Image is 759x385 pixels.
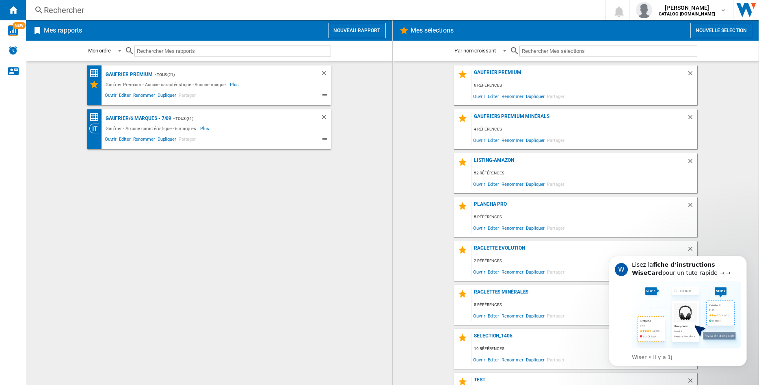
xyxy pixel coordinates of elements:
span: Ouvrir [472,310,486,321]
div: Par nom croissant [454,48,495,54]
div: Gaufrier - Aucune caractéristique - 6 marques [104,124,201,133]
span: Renommer [500,266,525,277]
div: 19 références [472,344,697,354]
span: Renommer [500,222,525,233]
div: Mon ordre [88,48,111,54]
span: Ouvrir [104,91,118,101]
input: Rechercher Mes sélections [519,46,698,57]
div: Mes Sélections [89,80,104,89]
img: profile.jpg [636,2,652,18]
div: 5 références [472,212,697,222]
span: Partager [546,222,565,233]
div: Gaufriers Premium Minérals [472,113,687,124]
span: Dupliquer [525,310,546,321]
div: Supprimer [320,113,331,124]
div: 6 références [472,80,697,91]
span: Renommer [500,135,525,146]
span: Ouvrir [472,266,486,277]
div: - TOUS (21) [171,113,304,124]
span: Renommer [500,310,525,321]
span: Dupliquer [156,91,177,101]
span: Renommer [132,135,156,145]
div: 5 références [472,300,697,310]
img: wise-card.svg [8,25,18,36]
div: - TOUS (21) [153,70,304,80]
span: Partager [546,178,565,189]
h2: Mes rapports [42,23,84,38]
span: Editer [487,266,500,277]
span: Ouvrir [472,135,486,146]
span: Ouvrir [472,178,486,189]
div: Supprimer [687,113,697,124]
span: Editer [487,354,500,365]
span: Ouvrir [472,222,486,233]
span: Editer [118,91,132,101]
div: Supprimer [320,70,331,80]
div: Raclettes Minérales [472,289,687,300]
span: Renommer [132,91,156,101]
span: Partager [177,91,197,101]
div: Supprimer [687,157,697,168]
div: Gaufrier Premium - Aucune caractéristique - Aucune marque [104,80,230,89]
div: Gaufrier Premium [104,70,153,80]
span: Ouvrir [104,135,118,145]
div: Matrice des prix [89,68,104,78]
button: Nouveau rapport [328,23,386,38]
span: Partager [546,266,565,277]
span: Dupliquer [525,178,546,189]
div: selection_1405 [472,333,687,344]
span: Editer [118,135,132,145]
span: Partager [546,135,565,146]
div: Listing-Amazon [472,157,687,168]
span: Editer [487,222,500,233]
span: Editer [487,135,500,146]
span: Ouvrir [472,91,486,102]
div: Gaufrier Premium [472,70,687,80]
span: Plus [230,80,240,89]
div: Supprimer [687,245,697,256]
div: Rechercher [44,4,584,16]
span: Dupliquer [525,354,546,365]
span: Ouvrir [472,354,486,365]
span: [PERSON_NAME] [659,4,715,12]
input: Rechercher Mes rapports [134,46,331,57]
span: Plus [200,124,210,133]
div: Raclette Evolution [472,245,687,256]
span: Renommer [500,354,525,365]
div: Supprimer [687,201,697,212]
span: Partager [546,310,565,321]
div: Plancha Pro [472,201,687,212]
div: 2 références [472,256,697,266]
div: 52 références [472,168,697,178]
span: Editer [487,178,500,189]
span: Renommer [500,91,525,102]
span: Editer [487,310,500,321]
div: 4 références [472,124,697,135]
b: CATALOG [DOMAIN_NAME] [659,11,715,17]
span: Dupliquer [156,135,177,145]
span: Partager [546,91,565,102]
div: Vision Catégorie [89,124,104,133]
span: Partager [546,354,565,365]
h2: Mes sélections [409,23,455,38]
div: Supprimer [687,70,697,80]
span: Partager [177,135,197,145]
span: Dupliquer [525,135,546,146]
div: Gaufrier/6 marques - 7/09 [104,113,172,124]
span: NEW [13,22,26,29]
span: Editer [487,91,500,102]
span: Renommer [500,178,525,189]
button: Nouvelle selection [690,23,752,38]
span: Dupliquer [525,266,546,277]
span: Dupliquer [525,222,546,233]
img: alerts-logo.svg [8,46,18,55]
span: Dupliquer [525,91,546,102]
div: Matrice des prix [89,112,104,122]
